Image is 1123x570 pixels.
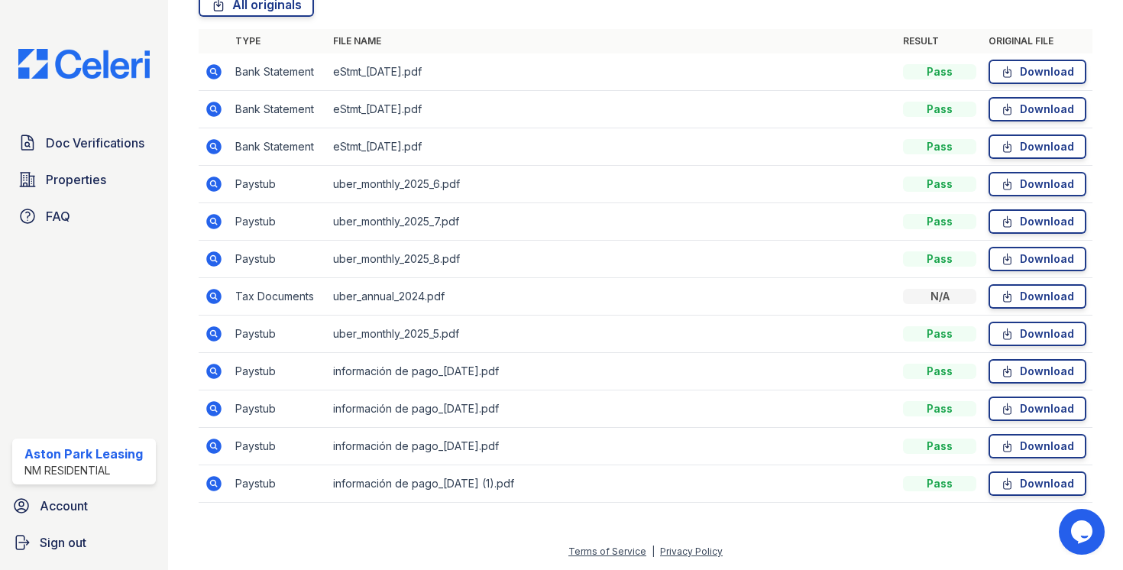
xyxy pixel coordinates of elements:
td: Bank Statement [229,53,327,91]
td: Paystub [229,203,327,241]
a: Download [989,284,1086,309]
a: Download [989,172,1086,196]
div: Pass [903,364,976,379]
td: Bank Statement [229,91,327,128]
div: Pass [903,439,976,454]
a: Privacy Policy [660,546,723,557]
td: uber_annual_2024.pdf [327,278,897,316]
a: Download [989,97,1086,121]
div: NM Residential [24,463,143,478]
span: Properties [46,170,106,189]
a: Download [989,471,1086,496]
div: Pass [903,139,976,154]
td: Paystub [229,241,327,278]
iframe: chat widget [1059,509,1108,555]
td: información de pago_[DATE].pdf [327,353,897,390]
div: Pass [903,326,976,342]
span: FAQ [46,207,70,225]
a: Download [989,209,1086,234]
td: Bank Statement [229,128,327,166]
div: Pass [903,102,976,117]
img: CE_Logo_Blue-a8612792a0a2168367f1c8372b55b34899dd931a85d93a1a3d3e32e68fde9ad4.png [6,49,162,79]
th: Result [897,29,982,53]
a: FAQ [12,201,156,232]
a: Download [989,397,1086,421]
td: Paystub [229,353,327,390]
a: Download [989,322,1086,346]
a: Properties [12,164,156,195]
td: información de pago_[DATE].pdf [327,390,897,428]
span: Doc Verifications [46,134,144,152]
div: Pass [903,476,976,491]
td: Tax Documents [229,278,327,316]
td: Paystub [229,428,327,465]
a: Download [989,359,1086,384]
td: Paystub [229,465,327,503]
td: uber_monthly_2025_5.pdf [327,316,897,353]
a: Download [989,434,1086,458]
a: Account [6,491,162,521]
td: información de pago_[DATE] (1).pdf [327,465,897,503]
div: Aston Park Leasing [24,445,143,463]
span: Account [40,497,88,515]
td: uber_monthly_2025_6.pdf [327,166,897,203]
td: Paystub [229,390,327,428]
td: uber_monthly_2025_8.pdf [327,241,897,278]
th: File name [327,29,897,53]
div: | [652,546,655,557]
td: información de pago_[DATE].pdf [327,428,897,465]
div: Pass [903,251,976,267]
div: Pass [903,64,976,79]
th: Type [229,29,327,53]
th: Original file [982,29,1092,53]
td: eStmt_[DATE].pdf [327,91,897,128]
a: Download [989,60,1086,84]
td: Paystub [229,166,327,203]
a: Terms of Service [568,546,646,557]
div: Pass [903,177,976,192]
a: Sign out [6,527,162,558]
a: Doc Verifications [12,128,156,158]
td: Paystub [229,316,327,353]
td: eStmt_[DATE].pdf [327,53,897,91]
div: Pass [903,214,976,229]
td: uber_monthly_2025_7.pdf [327,203,897,241]
td: eStmt_[DATE].pdf [327,128,897,166]
span: Sign out [40,533,86,552]
div: Pass [903,401,976,416]
a: Download [989,247,1086,271]
div: N/A [903,289,976,304]
a: Download [989,134,1086,159]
